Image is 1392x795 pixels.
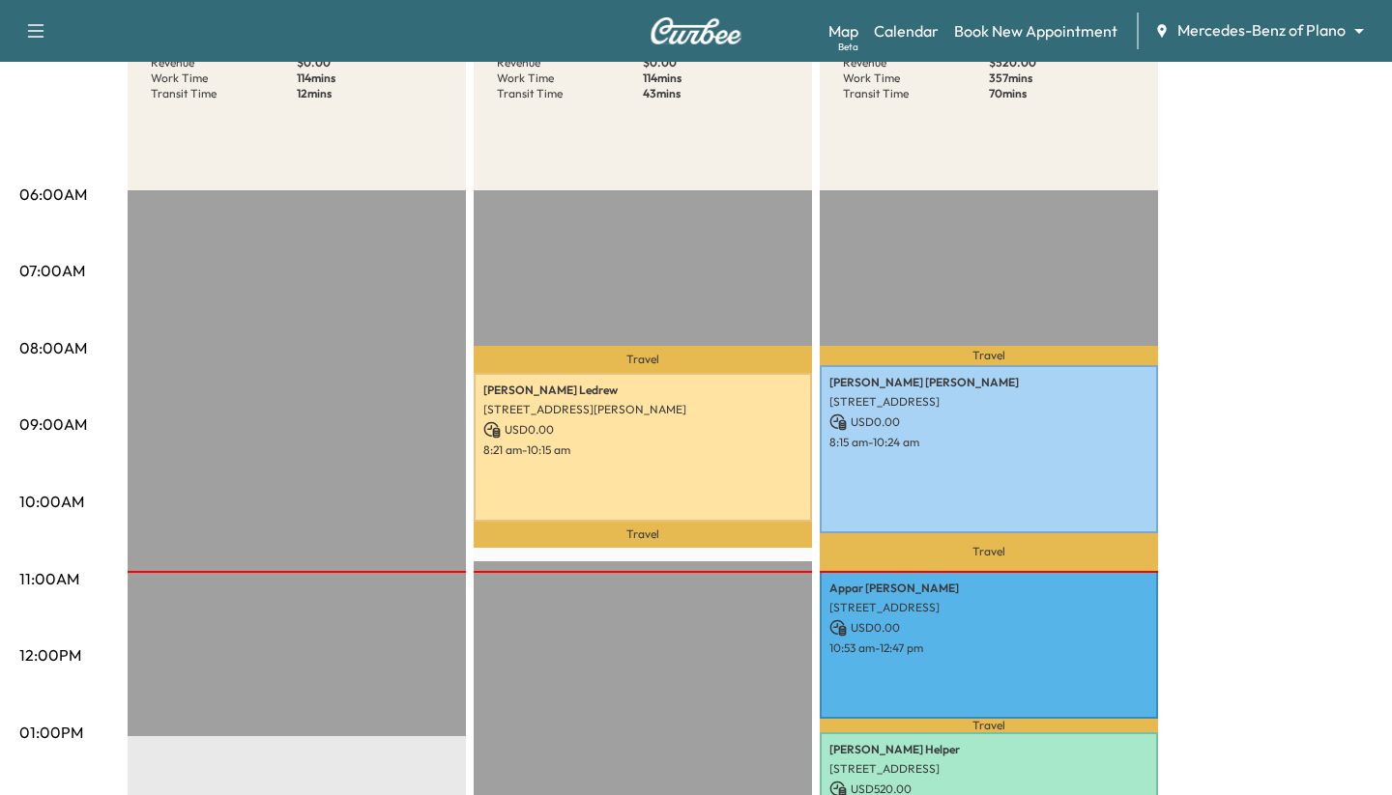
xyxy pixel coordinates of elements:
p: [STREET_ADDRESS] [829,600,1148,615]
a: Book New Appointment [954,19,1117,43]
p: 11:00AM [19,567,79,590]
p: [STREET_ADDRESS] [829,761,1148,777]
a: MapBeta [828,19,858,43]
img: Curbee Logo [650,17,742,44]
p: Transit Time [151,86,297,101]
p: Work Time [151,71,297,86]
p: [STREET_ADDRESS][PERSON_NAME] [483,402,802,417]
p: 70 mins [989,86,1135,101]
p: [PERSON_NAME] [PERSON_NAME] [829,375,1148,390]
p: Travel [820,346,1158,365]
p: Transit Time [843,86,989,101]
p: $ 0.00 [297,55,443,71]
p: 8:21 am - 10:15 am [483,442,802,458]
p: Revenue [497,55,643,71]
p: USD 0.00 [483,421,802,439]
div: Beta [838,40,858,54]
p: Work Time [497,71,643,86]
p: Travel [820,533,1158,571]
p: 09:00AM [19,412,87,436]
a: Calendar [874,19,939,43]
p: [PERSON_NAME] Helper [829,742,1148,757]
span: Mercedes-Benz of Plano [1177,19,1346,42]
p: 114 mins [643,71,789,86]
p: $ 520.00 [989,55,1135,71]
p: [STREET_ADDRESS] [829,394,1148,410]
p: USD 0.00 [829,413,1148,431]
p: 01:00PM [19,721,83,744]
p: Revenue [843,55,989,71]
p: 10:53 am - 12:47 pm [829,640,1148,656]
p: Appar [PERSON_NAME] [829,581,1148,596]
p: 08:00AM [19,336,87,359]
p: 10:00AM [19,490,84,513]
p: Travel [820,719,1158,731]
p: USD 0.00 [829,619,1148,637]
p: 12:00PM [19,643,81,667]
p: 12 mins [297,86,443,101]
p: 07:00AM [19,259,85,282]
p: [PERSON_NAME] Ledrew [483,383,802,398]
p: Travel [474,522,812,548]
p: 06:00AM [19,183,87,206]
p: Travel [474,346,812,373]
p: 114 mins [297,71,443,86]
p: 43 mins [643,86,789,101]
p: Revenue [151,55,297,71]
p: Transit Time [497,86,643,101]
p: Work Time [843,71,989,86]
p: 8:15 am - 10:24 am [829,435,1148,450]
p: 357 mins [989,71,1135,86]
p: $ 0.00 [643,55,789,71]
